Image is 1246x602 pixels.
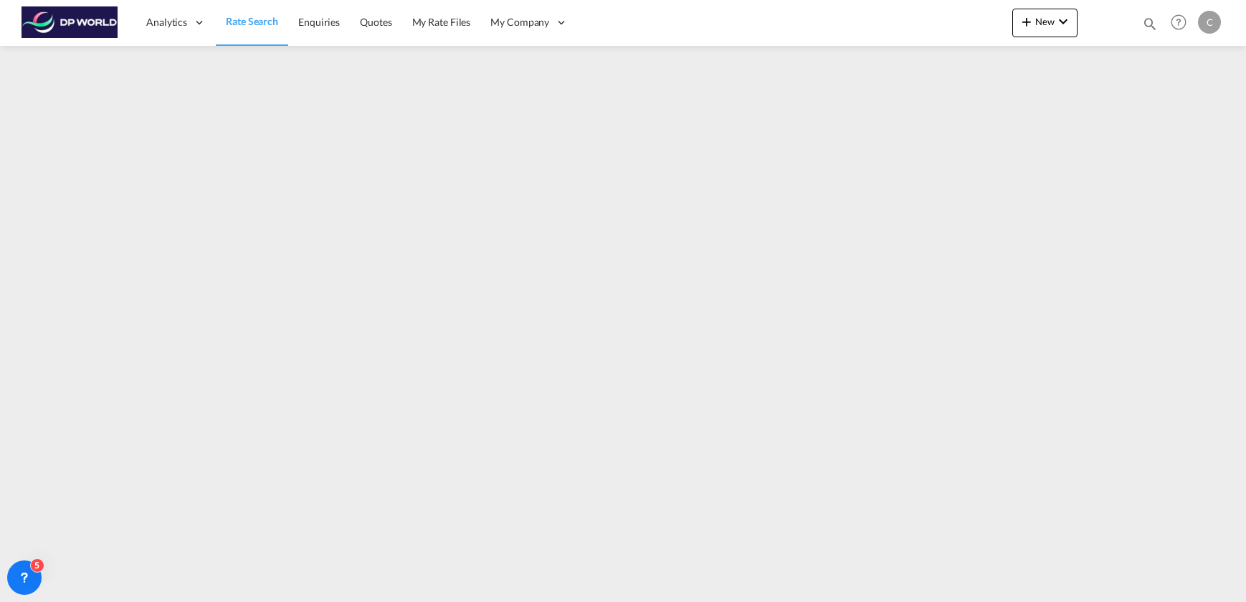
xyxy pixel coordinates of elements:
img: c08ca190194411f088ed0f3ba295208c.png [22,6,118,39]
div: Help [1166,10,1198,36]
span: My Company [490,15,549,29]
span: Analytics [146,15,187,29]
md-icon: icon-plus 400-fg [1018,13,1035,30]
div: C [1198,11,1221,34]
span: Help [1166,10,1191,34]
button: icon-plus 400-fgNewicon-chevron-down [1012,9,1078,37]
span: Quotes [360,16,391,28]
span: Enquiries [298,16,340,28]
div: icon-magnify [1142,16,1158,37]
span: Rate Search [226,15,278,27]
md-icon: icon-magnify [1142,16,1158,32]
md-icon: icon-chevron-down [1055,13,1072,30]
span: New [1018,16,1072,27]
span: My Rate Files [412,16,471,28]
